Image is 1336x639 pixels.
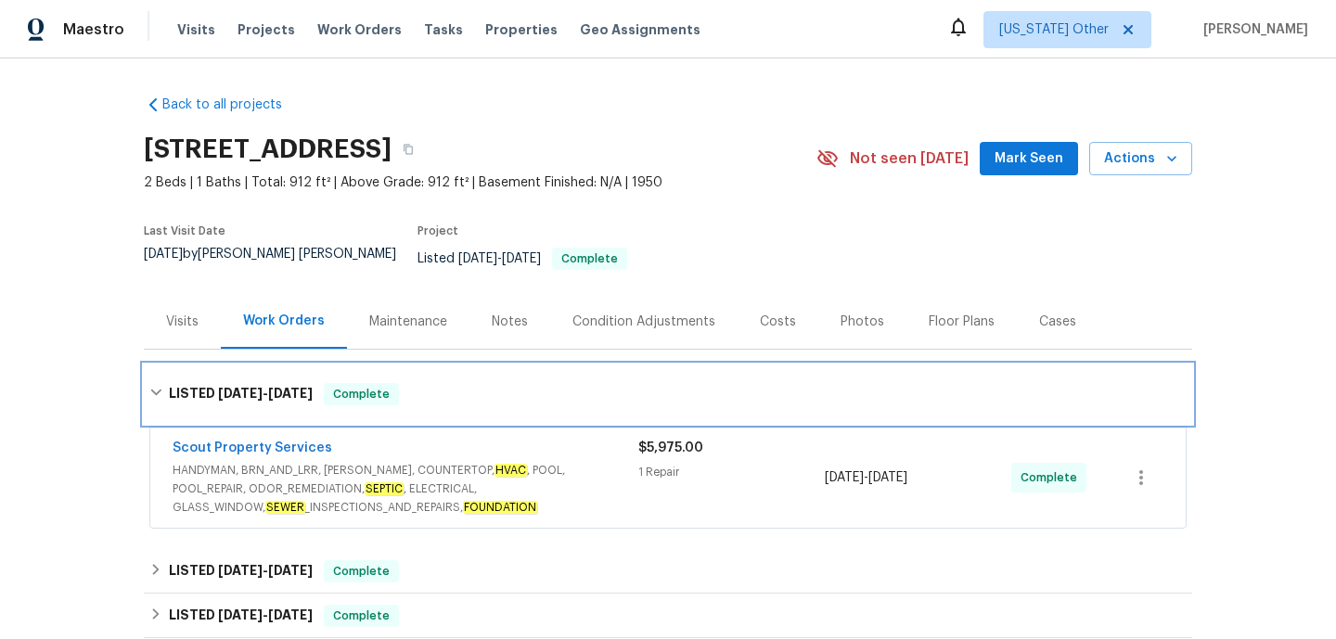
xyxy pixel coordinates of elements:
[218,564,263,577] span: [DATE]
[1089,142,1192,176] button: Actions
[177,20,215,39] span: Visits
[369,313,447,331] div: Maintenance
[169,560,313,582] h6: LISTED
[326,607,397,625] span: Complete
[572,313,715,331] div: Condition Adjustments
[365,482,404,495] em: SEPTIC
[1021,468,1085,487] span: Complete
[144,225,225,236] span: Last Visit Date
[825,471,864,484] span: [DATE]
[495,464,527,477] em: HVAC
[144,594,1192,638] div: LISTED [DATE]-[DATE]Complete
[502,252,541,265] span: [DATE]
[999,20,1109,39] span: [US_STATE] Other
[417,252,627,265] span: Listed
[218,387,313,400] span: -
[463,501,537,514] em: FOUNDATION
[326,385,397,403] span: Complete
[218,608,263,621] span: [DATE]
[868,471,907,484] span: [DATE]
[63,20,124,39] span: Maestro
[580,20,700,39] span: Geo Assignments
[638,463,825,481] div: 1 Repair
[268,608,313,621] span: [DATE]
[173,441,332,454] a: Scout Property Services
[265,501,305,514] em: SEWER
[144,364,1192,424] div: LISTED [DATE]-[DATE]Complete
[424,23,463,36] span: Tasks
[1196,20,1308,39] span: [PERSON_NAME]
[841,313,884,331] div: Photos
[218,608,313,621] span: -
[218,564,313,577] span: -
[238,20,295,39] span: Projects
[144,248,183,261] span: [DATE]
[173,461,638,517] span: HANDYMAN, BRN_AND_LRR, [PERSON_NAME], COUNTERTOP, , POOL, POOL_REPAIR, ODOR_REMEDIATION, , ELECTR...
[317,20,402,39] span: Work Orders
[144,140,392,159] h2: [STREET_ADDRESS]
[760,313,796,331] div: Costs
[638,441,703,454] span: $5,975.00
[554,253,625,264] span: Complete
[458,252,541,265] span: -
[995,147,1063,171] span: Mark Seen
[268,564,313,577] span: [DATE]
[850,149,969,168] span: Not seen [DATE]
[144,96,322,114] a: Back to all projects
[485,20,558,39] span: Properties
[417,225,458,236] span: Project
[326,562,397,581] span: Complete
[268,387,313,400] span: [DATE]
[980,142,1078,176] button: Mark Seen
[166,313,199,331] div: Visits
[243,312,325,330] div: Work Orders
[169,605,313,627] h6: LISTED
[392,133,425,166] button: Copy Address
[825,468,907,487] span: -
[929,313,995,331] div: Floor Plans
[458,252,497,265] span: [DATE]
[144,173,816,192] span: 2 Beds | 1 Baths | Total: 912 ft² | Above Grade: 912 ft² | Basement Finished: N/A | 1950
[1104,147,1177,171] span: Actions
[1039,313,1076,331] div: Cases
[218,387,263,400] span: [DATE]
[492,313,528,331] div: Notes
[144,248,417,283] div: by [PERSON_NAME] [PERSON_NAME]
[144,549,1192,594] div: LISTED [DATE]-[DATE]Complete
[169,383,313,405] h6: LISTED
